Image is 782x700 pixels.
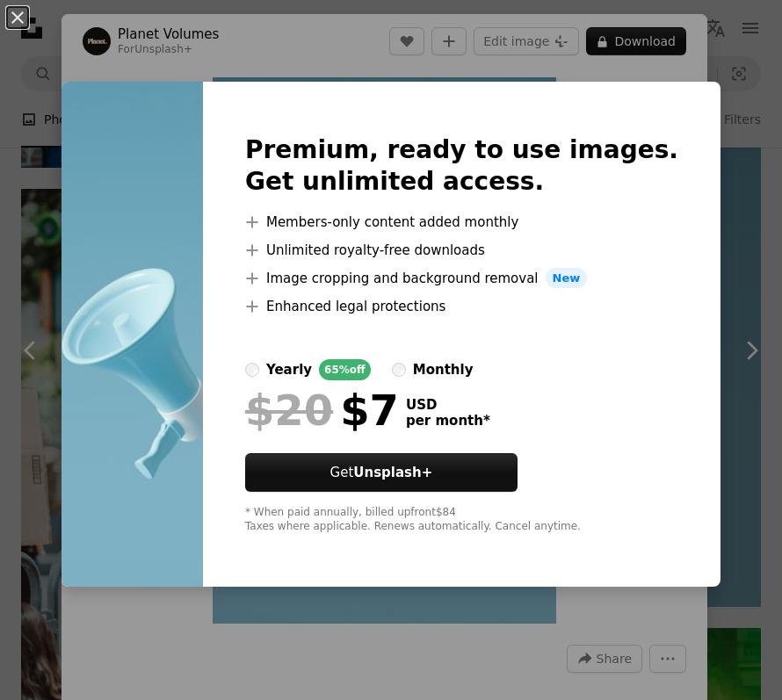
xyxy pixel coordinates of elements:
[245,296,678,317] li: Enhanced legal protections
[245,506,678,534] div: * When paid annually, billed upfront $84 Taxes where applicable. Renews automatically. Cancel any...
[245,453,518,492] button: GetUnsplash+
[319,359,371,380] div: 65% off
[245,387,399,433] div: $7
[245,240,678,261] li: Unlimited royalty-free downloads
[406,413,490,429] span: per month *
[406,397,490,413] span: USD
[245,268,678,289] li: Image cropping and background removal
[266,359,312,380] div: yearly
[546,268,588,289] span: New
[413,359,474,380] div: monthly
[353,465,432,480] strong: Unsplash+
[392,363,406,377] input: monthly
[62,82,203,588] img: premium_photo-1678193923226-bc247f475175
[245,387,333,433] span: $20
[245,212,678,233] li: Members-only content added monthly
[245,363,259,377] input: yearly65%off
[245,134,678,198] h2: Premium, ready to use images. Get unlimited access.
